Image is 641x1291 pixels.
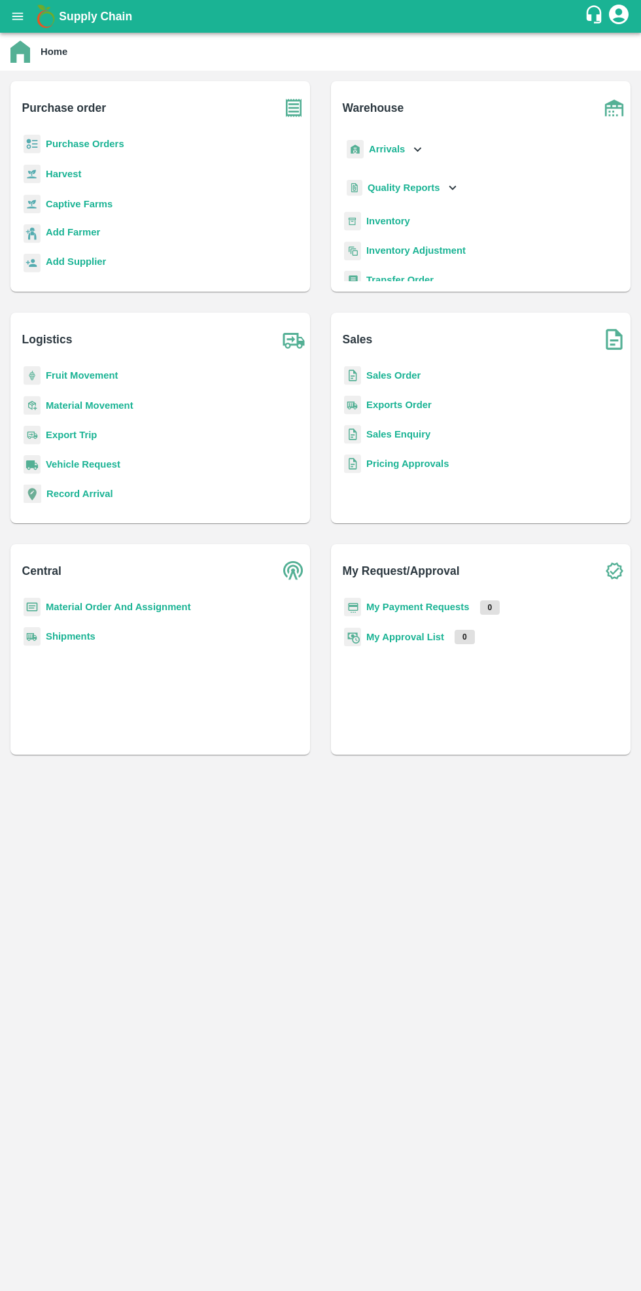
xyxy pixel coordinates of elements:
a: Sales Enquiry [366,429,430,439]
a: Add Supplier [46,254,106,272]
a: Material Order And Assignment [46,602,191,612]
img: central [277,555,310,587]
p: 0 [480,600,500,615]
div: customer-support [584,5,607,28]
img: harvest [24,194,41,214]
a: My Approval List [366,632,444,642]
img: shipments [344,396,361,415]
div: Quality Reports [344,175,460,201]
img: material [24,396,41,415]
a: Supply Chain [59,7,584,26]
img: vehicle [24,455,41,474]
b: Purchase order [22,99,106,117]
b: My Request/Approval [343,562,460,580]
img: truck [277,323,310,356]
a: Inventory Adjustment [366,245,466,256]
img: farmer [24,224,41,243]
div: Arrivals [344,135,425,164]
a: Fruit Movement [46,370,118,381]
a: Sales Order [366,370,421,381]
a: Transfer Order [366,275,434,285]
img: sales [344,455,361,473]
img: sales [344,366,361,385]
b: Supply Chain [59,10,132,23]
img: delivery [24,426,41,445]
img: home [10,41,30,63]
img: logo [33,3,59,29]
b: Sales [343,330,373,349]
div: account of current user [607,3,631,30]
a: Captive Farms [46,199,113,209]
img: shipments [24,627,41,646]
a: Inventory [366,216,410,226]
a: Export Trip [46,430,97,440]
b: Add Farmer [46,227,100,237]
img: warehouse [598,92,631,124]
a: Pricing Approvals [366,458,449,469]
img: approval [344,627,361,647]
img: whArrival [347,140,364,159]
img: inventory [344,241,361,260]
b: Home [41,46,67,57]
a: Shipments [46,631,95,642]
img: recordArrival [24,485,41,503]
p: 0 [455,630,475,644]
a: Harvest [46,169,81,179]
img: whTransfer [344,271,361,290]
b: Warehouse [343,99,404,117]
a: My Payment Requests [366,602,470,612]
img: purchase [277,92,310,124]
b: Central [22,562,61,580]
a: Exports Order [366,400,432,410]
a: Add Farmer [46,225,100,243]
img: harvest [24,164,41,184]
img: supplier [24,254,41,273]
img: reciept [24,135,41,154]
b: Quality Reports [368,182,440,193]
button: open drawer [3,1,33,31]
img: centralMaterial [24,598,41,617]
img: check [598,555,631,587]
b: Add Supplier [46,256,106,267]
img: sales [344,425,361,444]
img: whInventory [344,212,361,231]
img: qualityReport [347,180,362,196]
img: soSales [598,323,631,356]
a: Vehicle Request [46,459,120,470]
b: Logistics [22,330,73,349]
a: Material Movement [46,400,133,411]
img: fruit [24,366,41,385]
b: Arrivals [369,144,405,154]
a: Purchase Orders [46,139,124,149]
a: Record Arrival [46,489,113,499]
img: payment [344,598,361,617]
